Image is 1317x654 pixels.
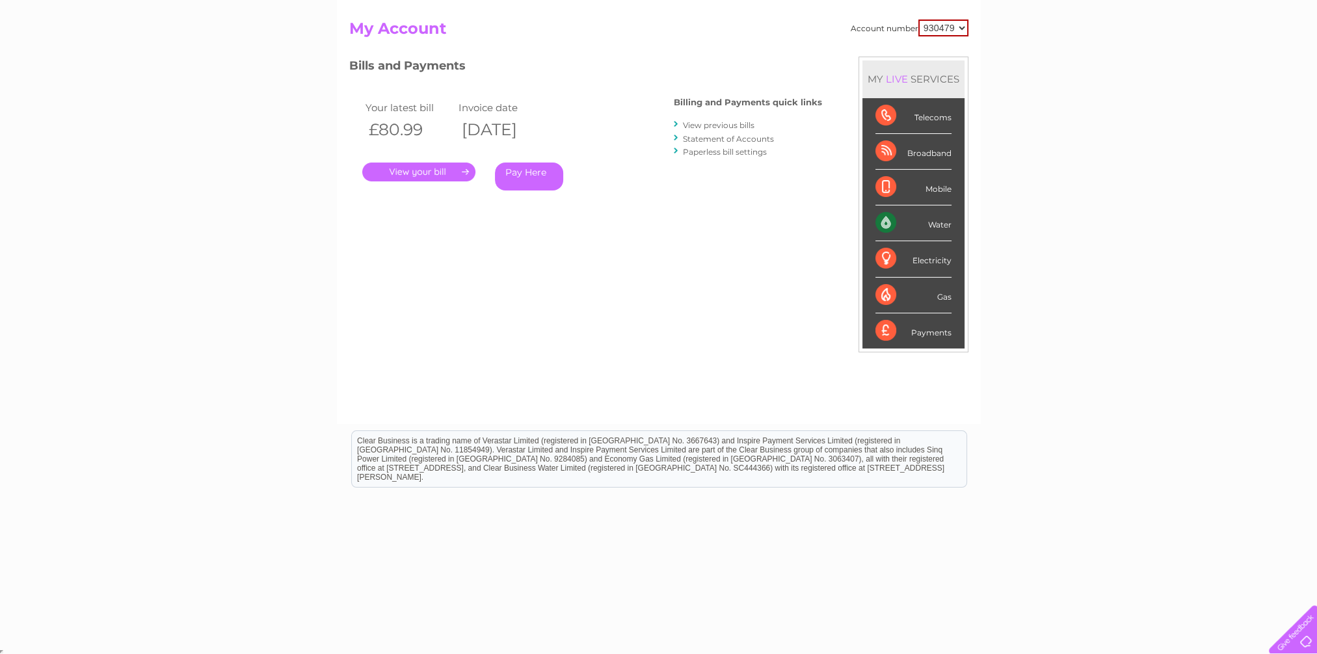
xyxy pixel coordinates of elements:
div: MY SERVICES [862,60,964,98]
div: Telecoms [875,98,951,134]
a: Paperless bill settings [683,147,767,157]
a: Water [1088,55,1113,65]
a: Contact [1231,55,1262,65]
h3: Bills and Payments [349,57,822,79]
td: Invoice date [455,99,549,116]
img: logo.png [46,34,113,73]
div: LIVE [883,73,911,85]
div: Water [875,205,951,241]
a: 0333 014 3131 [1072,7,1162,23]
div: Account number [851,20,968,36]
h2: My Account [349,20,968,44]
a: Log out [1275,55,1305,65]
h4: Billing and Payments quick links [674,98,822,107]
div: Clear Business is a trading name of Verastar Limited (registered in [GEOGRAPHIC_DATA] No. 3667643... [352,7,966,63]
a: Telecoms [1157,55,1196,65]
a: View previous bills [683,120,754,130]
div: Mobile [875,170,951,205]
th: [DATE] [455,116,549,143]
a: Blog [1204,55,1223,65]
a: Statement of Accounts [683,134,774,144]
div: Electricity [875,241,951,277]
td: Your latest bill [362,99,456,116]
a: . [362,163,475,181]
a: Pay Here [495,163,563,190]
a: Energy [1121,55,1149,65]
div: Broadband [875,134,951,170]
div: Payments [875,313,951,348]
div: Gas [875,278,951,313]
th: £80.99 [362,116,456,143]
